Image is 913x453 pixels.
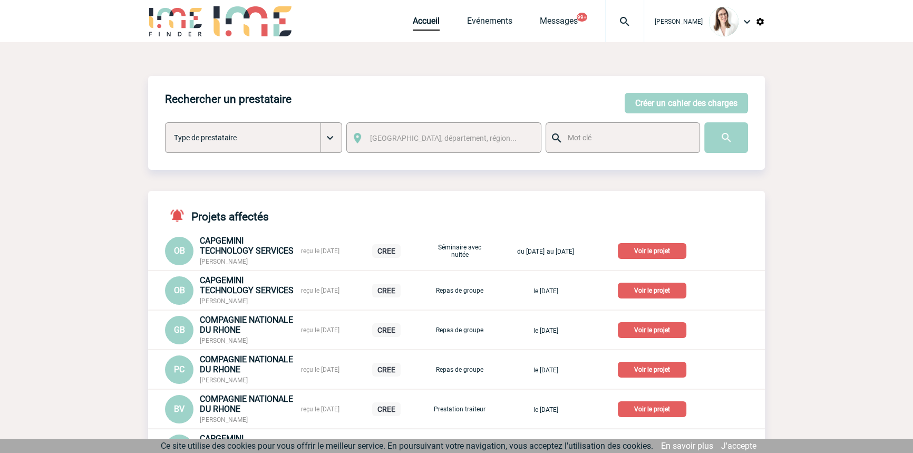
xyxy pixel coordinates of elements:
p: CREE [372,402,401,416]
p: Voir le projet [618,283,686,298]
span: CAPGEMINI TECHNOLOGY SERVICES [200,275,294,295]
p: Voir le projet [618,322,686,338]
p: Repas de groupe [433,326,486,334]
span: reçu le [DATE] [301,247,339,255]
span: reçu le [DATE] [301,326,339,334]
a: Voir le projet [618,364,691,374]
span: COMPAGNIE NATIONALE DU RHONE [200,354,293,374]
span: [PERSON_NAME] [200,297,248,305]
p: CREE [372,363,401,377]
span: [GEOGRAPHIC_DATA], département, région... [370,134,517,142]
a: Voir le projet [618,403,691,413]
img: notifications-active-24-px-r.png [169,208,191,223]
span: du [DATE] [517,248,545,255]
input: Submit [704,122,748,153]
img: IME-Finder [148,6,203,36]
p: Voir le projet [618,362,686,378]
span: [PERSON_NAME] [200,258,248,265]
p: Prestation traiteur [433,406,486,413]
span: au [DATE] [547,248,574,255]
span: COMPAGNIE NATIONALE DU RHONE [200,315,293,335]
span: COMPAGNIE NATIONALE DU RHONE [200,394,293,414]
p: Repas de groupe [433,366,486,373]
a: Evénements [467,16,512,31]
span: reçu le [DATE] [301,287,339,294]
a: Messages [540,16,578,31]
a: Voir le projet [618,245,691,255]
span: PC [174,364,184,374]
p: Voir le projet [618,401,686,417]
p: Séminaire avec nuitée [433,244,486,258]
span: [PERSON_NAME] [200,377,248,384]
p: CREE [372,244,401,258]
a: En savoir plus [661,441,713,451]
span: reçu le [DATE] [301,406,339,413]
h4: Projets affectés [165,208,269,223]
span: OB [174,246,185,256]
span: OB [174,285,185,295]
span: [PERSON_NAME] [200,337,248,344]
span: CAPGEMINI TECHNOLOGY SERVICES [200,236,294,256]
span: [PERSON_NAME] [200,416,248,423]
a: Voir le projet [618,285,691,295]
input: Mot clé [565,131,690,144]
img: 122719-0.jpg [709,7,739,36]
span: [PERSON_NAME] [655,18,703,25]
span: le [DATE] [533,406,558,413]
button: 99+ [577,13,587,22]
span: le [DATE] [533,327,558,334]
p: CREE [372,323,401,337]
span: BV [174,404,184,414]
a: Voir le projet [618,324,691,334]
p: Voir le projet [618,243,686,259]
span: Ce site utilise des cookies pour vous offrir le meilleur service. En poursuivant votre navigation... [161,441,653,451]
a: J'accepte [721,441,756,451]
p: Repas de groupe [433,287,486,294]
a: Accueil [413,16,440,31]
span: reçu le [DATE] [301,366,339,373]
span: le [DATE] [533,287,558,295]
h4: Rechercher un prestataire [165,93,292,105]
span: GB [174,325,185,335]
p: CREE [372,284,401,297]
span: le [DATE] [533,367,558,374]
